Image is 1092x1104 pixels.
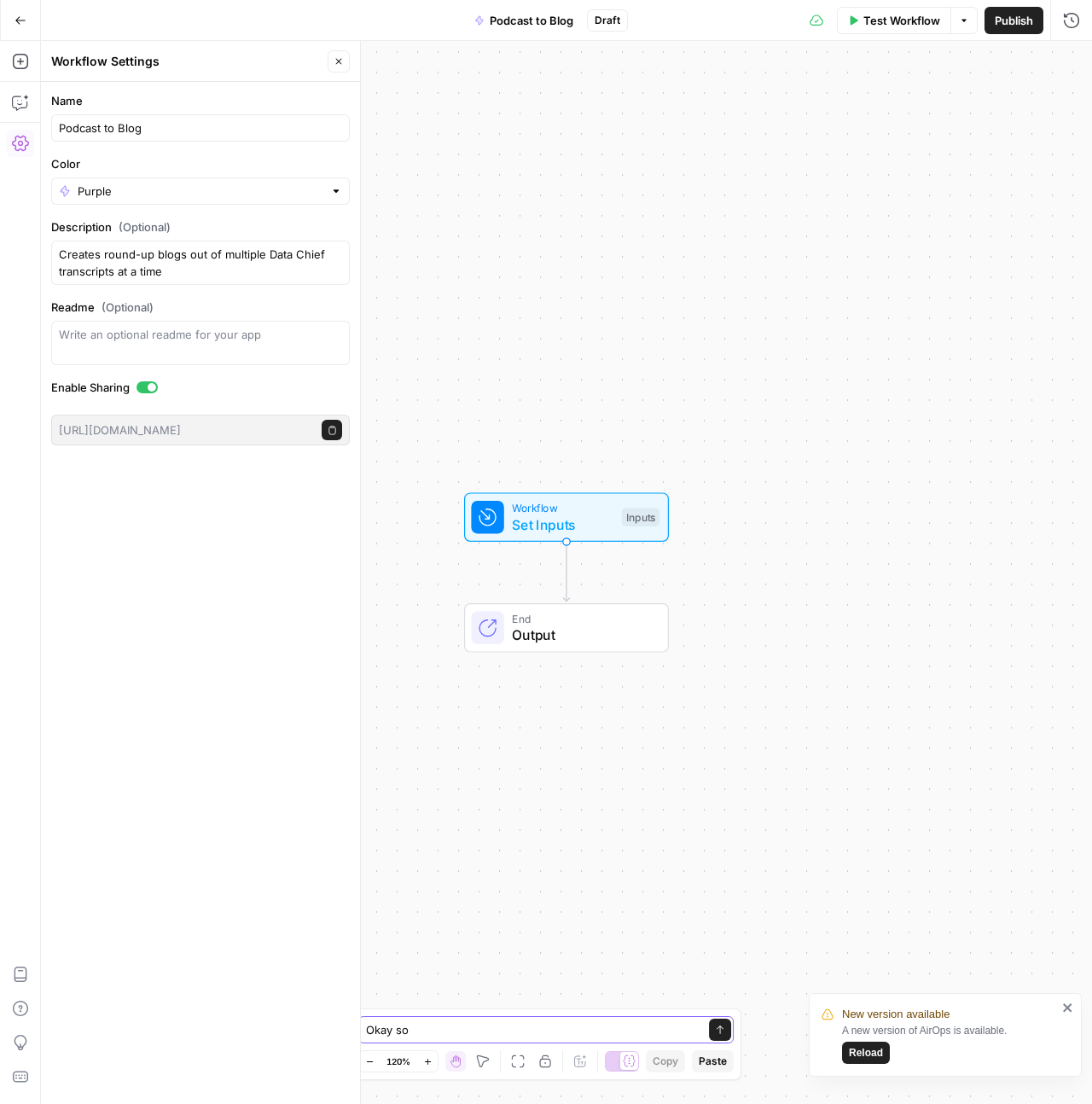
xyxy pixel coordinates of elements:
[837,7,950,34] button: Test Workflow
[863,12,940,29] span: Test Workflow
[512,610,651,626] span: End
[366,1021,692,1038] textarea: Okay so
[995,12,1033,29] span: Publish
[595,13,620,28] span: Draft
[51,379,350,396] label: Enable Sharing
[59,246,342,280] textarea: Creates round-up blogs out of multiple Data Chief transcripts at a time
[408,492,725,542] div: WorkflowSet InputsInputs
[51,155,350,172] label: Color
[622,508,659,526] div: Inputs
[563,542,569,601] g: Edge from start to end
[1062,1001,1074,1014] button: close
[59,119,342,137] input: Untitled
[849,1045,883,1060] span: Reload
[386,1055,410,1068] span: 120%
[692,1050,734,1072] button: Paste
[512,625,651,645] span: Output
[51,299,350,316] label: Readme
[51,53,322,70] div: Workflow Settings
[512,500,613,516] span: Workflow
[78,183,323,200] input: Purple
[985,7,1043,34] button: Publish
[842,1042,890,1064] button: Reload
[464,7,584,34] button: Podcast to Blog
[408,603,725,653] div: EndOutput
[842,1006,950,1023] span: New version available
[646,1050,685,1072] button: Copy
[512,514,613,535] span: Set Inputs
[119,218,171,235] span: (Optional)
[51,92,350,109] label: Name
[699,1054,727,1069] span: Paste
[102,299,154,316] span: (Optional)
[51,218,350,235] label: Description
[653,1054,678,1069] span: Copy
[490,12,573,29] span: Podcast to Blog
[842,1023,1057,1064] div: A new version of AirOps is available.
